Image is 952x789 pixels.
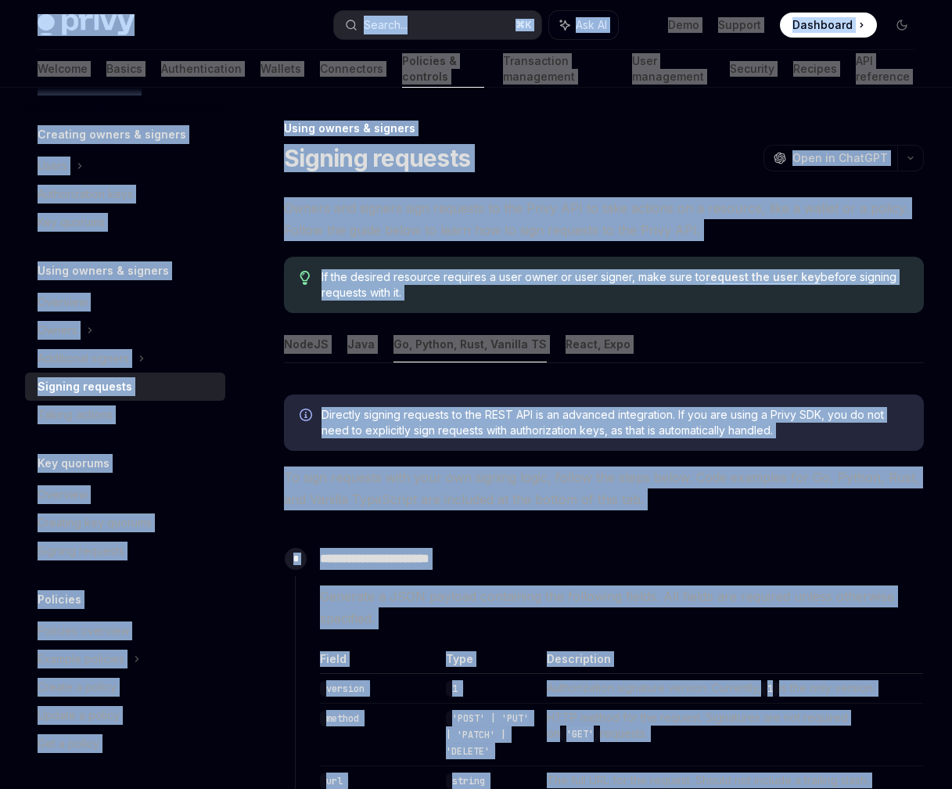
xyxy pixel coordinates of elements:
a: request the user key [706,270,821,284]
span: Dashboard [792,17,853,33]
div: Example policies [38,650,124,668]
svg: Info [300,409,315,424]
span: Directly signing requests to the REST API is an advanced integration. If you are using a Privy SD... [322,407,908,438]
button: Java [347,326,375,362]
div: Authorization keys [38,185,133,204]
a: Support [718,17,761,33]
a: Get a policy [25,730,225,758]
h1: Signing requests [284,144,470,172]
a: User management [632,50,711,88]
h5: Policies [38,590,81,609]
div: Search... [364,16,408,34]
a: Connectors [320,50,383,88]
th: Field [320,651,440,674]
a: Welcome [38,50,88,88]
code: version [320,681,371,697]
a: Demo [668,17,699,33]
code: 1 [446,681,464,697]
button: Search...⌘K [334,11,541,39]
span: Owners and signers sign requests to the Privy API to take actions on a resource, like a wallet or... [284,197,924,241]
a: Overview [25,288,225,316]
a: Security [730,50,774,88]
code: url [320,773,349,789]
button: React, Expo [566,326,630,362]
div: Using owners & signers [284,121,924,136]
a: Create a policy [25,673,225,701]
a: Transaction management [503,50,614,88]
div: Overview [38,293,88,312]
span: Ask AI [576,17,607,33]
span: ⌘ K [516,19,532,31]
a: Update a policy [25,701,225,730]
div: Additional signers [38,349,129,368]
button: Ask AI [549,11,618,39]
div: Signing requests [38,542,124,560]
h5: Creating owners & signers [38,125,186,144]
button: Toggle dark mode [889,13,914,38]
div: Users [38,157,67,175]
a: Signing requests [25,373,225,401]
a: Wallets [260,50,301,88]
code: 1 [761,681,779,697]
div: Taking actions [38,405,113,424]
span: If the desired resource requires a user owner or user signer, make sure to before signing request... [322,269,908,301]
th: Description [541,651,892,674]
a: Authorization keys [25,180,225,208]
th: Type [440,651,541,674]
code: 'POST' | 'PUT' | 'PATCH' | 'DELETE' [446,711,529,759]
a: Policies overview [25,617,225,645]
td: HTTP method for the request. Signatures are not required on requests. [541,704,892,766]
svg: Tip [300,271,311,285]
div: Owners [38,321,77,340]
div: Creating key quorums [38,513,152,532]
a: Recipes [793,50,837,88]
span: To sign requests with your own signing logic, follow the steps below. Code examples for Go, Pytho... [284,467,924,510]
a: Basics [106,50,142,88]
a: Authentication [161,50,242,88]
button: Go, Python, Rust, Vanilla TS [393,326,547,362]
div: Policies overview [38,621,129,640]
h5: Key quorums [38,454,110,473]
code: string [446,773,491,789]
div: Update a policy [38,706,120,725]
div: Signing requests [38,377,132,396]
a: Overview [25,481,225,509]
a: Key quorums [25,208,225,236]
a: Signing requests [25,537,225,565]
div: Get a policy [38,734,99,753]
a: Taking actions [25,401,225,429]
img: dark logo [38,14,135,36]
code: method [320,711,365,726]
button: NodeJS [284,326,329,362]
button: Open in ChatGPT [763,145,897,171]
div: Create a policy [38,678,117,697]
a: Policies & controls [402,50,484,88]
code: 'GET' [560,726,600,742]
a: Dashboard [780,13,877,38]
td: Authorization signature version. Currently, is the only version. [541,674,892,704]
div: Key quorums [38,213,105,232]
span: Open in ChatGPT [792,150,888,166]
h5: Using owners & signers [38,261,169,280]
a: Creating key quorums [25,509,225,537]
a: API reference [856,50,914,88]
span: Generate a JSON payload containing the following fields. All fields are required unless otherwise... [320,585,923,629]
div: Overview [38,485,88,504]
